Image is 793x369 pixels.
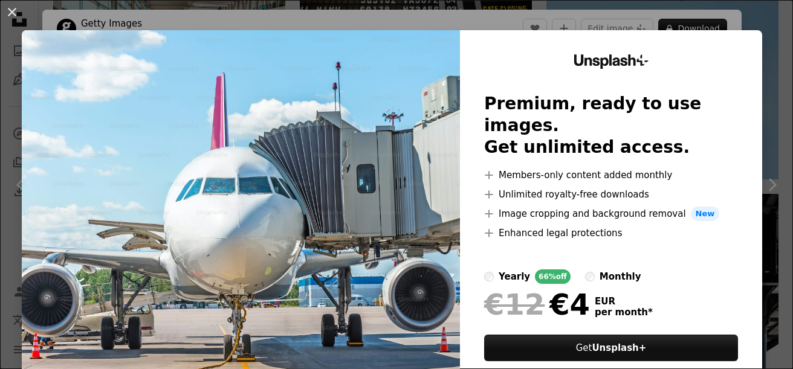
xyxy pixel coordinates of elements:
div: 66% off [535,269,571,284]
button: GetUnsplash+ [484,335,738,361]
div: yearly [499,269,530,284]
li: Unlimited royalty-free downloads [484,187,738,202]
li: Image cropping and background removal [484,207,738,221]
div: €4 [484,289,590,320]
strong: Unsplash+ [592,342,646,353]
span: €12 [484,289,545,320]
span: EUR [595,296,653,307]
li: Members-only content added monthly [484,168,738,182]
span: New [691,207,720,221]
input: yearly66%off [484,272,494,281]
input: monthly [585,272,595,281]
h2: Premium, ready to use images. Get unlimited access. [484,93,738,158]
span: per month * [595,307,653,318]
div: monthly [600,269,641,284]
li: Enhanced legal protections [484,226,738,240]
